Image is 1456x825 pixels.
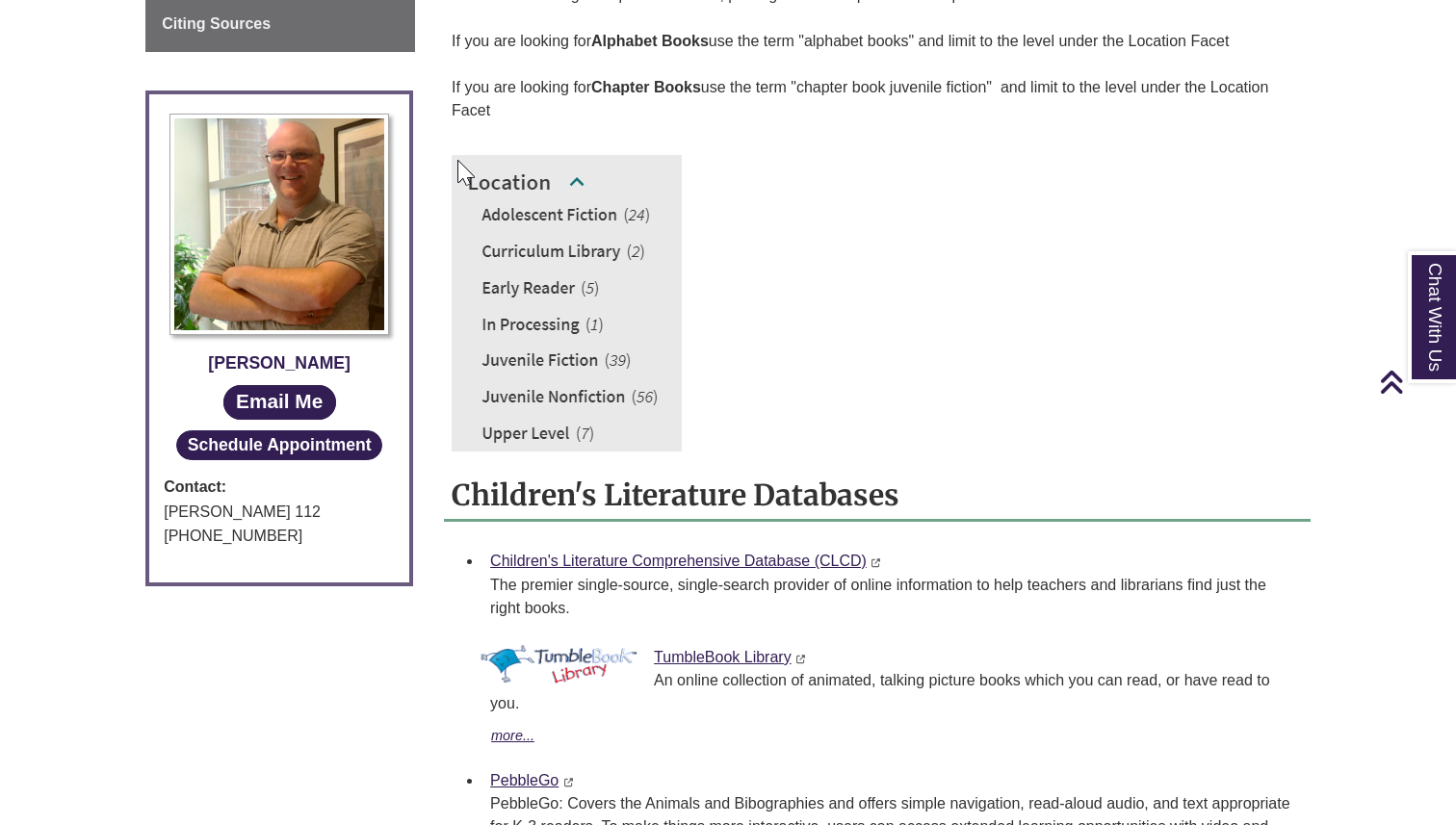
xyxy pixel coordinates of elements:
button: more... [490,725,535,748]
span: Citing Sources [162,15,271,32]
i: This link opens in a new window [795,655,806,663]
i: This link opens in a new window [871,558,881,567]
div: [PERSON_NAME] [164,349,395,376]
img: Example of location facet [452,155,682,451]
a: Children's Literature Comprehensive Database (CLCD) [490,553,867,569]
strong: Alphabet Books [591,33,709,49]
i: This link opens in a new window [563,778,574,786]
a: Email Me [223,385,336,419]
a: Back to Top [1379,369,1451,395]
button: Schedule Appointment [176,430,382,460]
div: [PHONE_NUMBER] [164,524,395,549]
a: PebbleGo [490,772,559,788]
img: Profile Photo [169,114,389,335]
a: Cover ArtTumbleBook Library [654,649,792,665]
p: An online collection of animated, talking picture books which you can read, or have read to you. [490,669,1295,715]
strong: Contact: [164,475,395,500]
img: Cover Art [476,645,649,683]
p: The premier single-source, single-search provider of online information to help teachers and libr... [490,574,1295,620]
a: Profile Photo [PERSON_NAME] [164,114,395,376]
strong: Chapter Books [591,79,701,95]
h2: Children's Literature Databases [444,471,1311,522]
div: [PERSON_NAME] 112 [164,500,395,525]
